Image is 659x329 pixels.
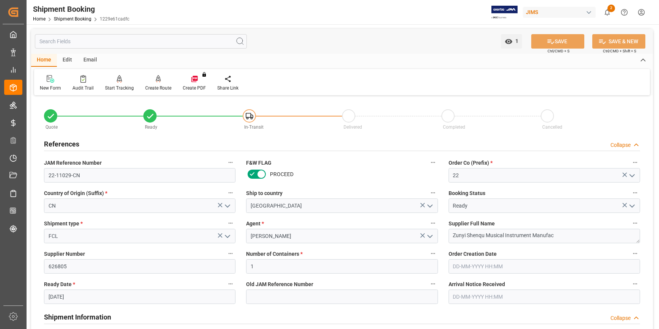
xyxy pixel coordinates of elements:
[428,157,438,167] button: F&W FLAG
[630,279,640,289] button: Arrival Notice Received
[610,141,631,149] div: Collapse
[626,200,637,212] button: open menu
[548,48,570,54] span: Ctrl/CMD + S
[33,3,129,15] div: Shipment Booking
[57,54,78,67] div: Edit
[610,314,631,322] div: Collapse
[428,279,438,289] button: Old JAM Reference Number
[630,218,640,228] button: Supplier Full Name
[630,249,640,258] button: Order Creation Date
[344,124,362,130] span: Delivered
[424,200,435,212] button: open menu
[424,230,435,242] button: open menu
[44,250,85,258] span: Supplier Number
[226,249,235,258] button: Supplier Number
[217,85,238,91] div: Share Link
[145,124,157,130] span: Ready
[449,159,493,167] span: Order Co (Prefix)
[630,157,640,167] button: Order Co (Prefix) *
[592,34,645,49] button: SAVE & NEW
[226,188,235,198] button: Country of Origin (Suffix) *
[607,5,615,12] span: 2
[626,170,637,181] button: open menu
[501,34,522,49] button: open menu
[449,229,640,243] textarea: Zunyi Shenqu Musical Instrument Manufac
[491,6,518,19] img: Exertis%20JAM%20-%20Email%20Logo.jpg_1722504956.jpg
[449,220,495,228] span: Supplier Full Name
[246,280,313,288] span: Old JAM Reference Number
[44,280,75,288] span: Ready Date
[616,4,633,21] button: Help Center
[531,34,584,49] button: SAVE
[72,85,94,91] div: Audit Trail
[246,189,282,197] span: Ship to country
[513,38,518,44] span: 1
[603,48,636,54] span: Ctrl/CMD + Shift + S
[226,218,235,228] button: Shipment type *
[226,279,235,289] button: Ready Date *
[44,139,79,149] h2: References
[449,259,640,274] input: DD-MM-YYYY HH:MM
[270,170,293,178] span: PROCEED
[226,157,235,167] button: JAM Reference Number
[145,85,171,91] div: Create Route
[44,159,102,167] span: JAM Reference Number
[78,54,103,67] div: Email
[244,124,264,130] span: In-Transit
[44,290,235,304] input: DD-MM-YYYY
[40,85,61,91] div: New Form
[221,200,233,212] button: open menu
[443,124,465,130] span: Completed
[246,250,303,258] span: Number of Containers
[46,124,58,130] span: Quote
[428,218,438,228] button: Agent *
[449,250,497,258] span: Order Creation Date
[246,159,271,167] span: F&W FLAG
[221,230,233,242] button: open menu
[54,16,91,22] a: Shipment Booking
[449,280,505,288] span: Arrival Notice Received
[599,4,616,21] button: show 2 new notifications
[523,7,596,18] div: JIMS
[44,198,235,213] input: Type to search/select
[33,16,46,22] a: Home
[449,189,485,197] span: Booking Status
[105,85,134,91] div: Start Tracking
[542,124,562,130] span: Cancelled
[44,220,83,228] span: Shipment type
[44,189,107,197] span: Country of Origin (Suffix)
[449,290,640,304] input: DD-MM-YYYY HH:MM
[428,249,438,258] button: Number of Containers *
[630,188,640,198] button: Booking Status
[523,5,599,19] button: JIMS
[31,54,57,67] div: Home
[35,34,247,49] input: Search Fields
[44,312,111,322] h2: Shipment Information
[428,188,438,198] button: Ship to country
[246,220,264,228] span: Agent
